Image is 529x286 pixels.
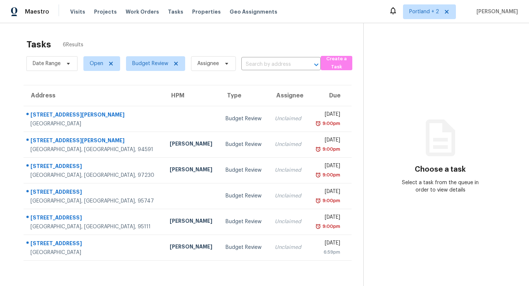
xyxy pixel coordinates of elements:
button: Open [311,60,321,70]
img: Overdue Alarm Icon [315,146,321,153]
div: [STREET_ADDRESS] [30,214,158,223]
div: 9:00pm [321,197,340,204]
span: Portland + 2 [409,8,439,15]
span: Work Orders [126,8,159,15]
div: Unclaimed [275,141,302,148]
div: [DATE] [314,162,340,171]
h3: Choose a task [415,166,466,173]
div: 9:00pm [321,171,340,179]
div: [STREET_ADDRESS][PERSON_NAME] [30,137,158,146]
div: [PERSON_NAME] [170,166,214,175]
div: 9:00pm [321,146,340,153]
span: [PERSON_NAME] [474,8,518,15]
img: Overdue Alarm Icon [315,120,321,127]
span: Maestro [25,8,49,15]
div: [GEOGRAPHIC_DATA], [GEOGRAPHIC_DATA], 95747 [30,197,158,205]
span: Geo Assignments [230,8,277,15]
th: HPM [164,85,220,106]
div: [DATE] [314,214,340,223]
div: Unclaimed [275,115,302,122]
span: 6 Results [63,41,83,49]
div: [GEOGRAPHIC_DATA], [GEOGRAPHIC_DATA], 95111 [30,223,158,230]
div: [STREET_ADDRESS] [30,188,158,197]
div: [GEOGRAPHIC_DATA] [30,120,158,128]
div: [GEOGRAPHIC_DATA], [GEOGRAPHIC_DATA], 97230 [30,172,158,179]
div: Select a task from the queue in order to view details [402,179,479,194]
div: Budget Review [226,167,263,174]
div: Unclaimed [275,192,302,200]
div: [STREET_ADDRESS] [30,162,158,172]
h2: Tasks [26,41,51,48]
div: 9:00pm [321,223,340,230]
span: Open [90,60,103,67]
div: [DATE] [314,188,340,197]
span: Projects [94,8,117,15]
div: [DATE] [314,239,340,249]
span: Properties [192,8,221,15]
button: Create a Task [321,56,352,70]
span: Budget Review [132,60,168,67]
div: [PERSON_NAME] [170,243,214,252]
img: Overdue Alarm Icon [315,171,321,179]
div: Unclaimed [275,218,302,225]
th: Address [24,85,164,106]
th: Due [308,85,352,106]
div: [STREET_ADDRESS] [30,240,158,249]
img: Overdue Alarm Icon [315,223,321,230]
div: 6:59pm [314,249,340,256]
div: [PERSON_NAME] [170,217,214,226]
div: 9:00pm [321,120,340,127]
div: [DATE] [314,136,340,146]
div: [GEOGRAPHIC_DATA] [30,249,158,256]
th: Type [220,85,269,106]
div: [DATE] [314,111,340,120]
div: [GEOGRAPHIC_DATA], [GEOGRAPHIC_DATA], 94591 [30,146,158,153]
img: Overdue Alarm Icon [315,197,321,204]
span: Date Range [33,60,61,67]
span: Tasks [168,9,183,14]
span: Create a Task [324,55,349,72]
span: Visits [70,8,85,15]
div: [STREET_ADDRESS][PERSON_NAME] [30,111,158,120]
input: Search by address [241,59,300,70]
div: Budget Review [226,141,263,148]
div: Budget Review [226,192,263,200]
div: Unclaimed [275,244,302,251]
div: [PERSON_NAME] [170,140,214,149]
span: Assignee [197,60,219,67]
div: Budget Review [226,218,263,225]
th: Assignee [269,85,308,106]
div: Budget Review [226,115,263,122]
div: Budget Review [226,244,263,251]
div: Unclaimed [275,167,302,174]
